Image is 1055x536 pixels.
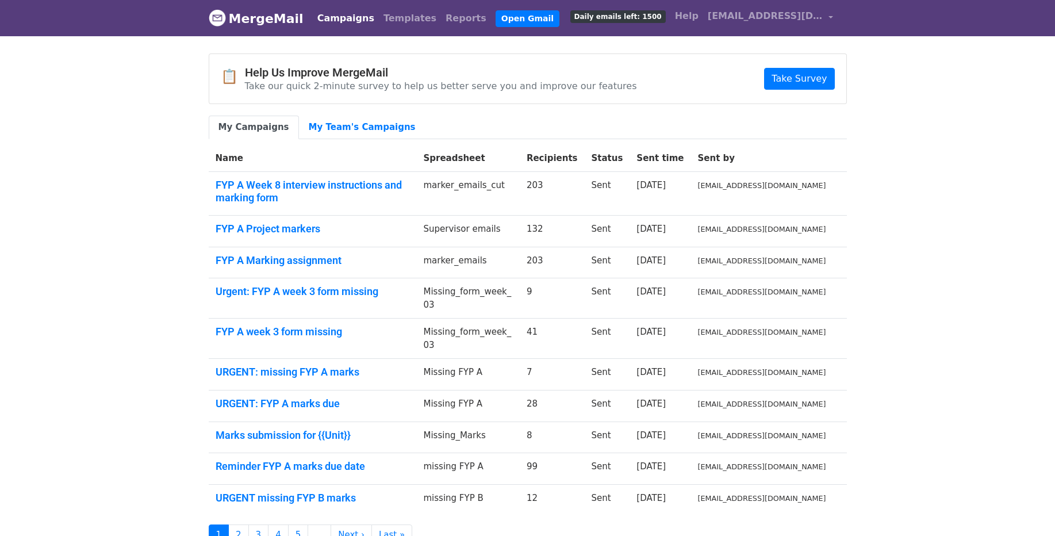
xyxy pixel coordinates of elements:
[209,116,299,139] a: My Campaigns
[520,453,585,485] td: 99
[670,5,703,28] a: Help
[520,216,585,247] td: 132
[209,9,226,26] img: MergeMail logo
[416,319,519,359] td: Missing_form_week_03
[636,461,666,472] a: [DATE]
[520,145,585,172] th: Recipients
[698,328,826,336] small: [EMAIL_ADDRESS][DOMAIN_NAME]
[584,216,630,247] td: Sent
[698,462,826,471] small: [EMAIL_ADDRESS][DOMAIN_NAME]
[584,359,630,390] td: Sent
[698,400,826,408] small: [EMAIL_ADDRESS][DOMAIN_NAME]
[630,145,690,172] th: Sent time
[584,390,630,422] td: Sent
[636,399,666,409] a: [DATE]
[698,181,826,190] small: [EMAIL_ADDRESS][DOMAIN_NAME]
[520,422,585,453] td: 8
[299,116,425,139] a: My Team's Campaigns
[584,172,630,216] td: Sent
[698,494,826,503] small: [EMAIL_ADDRESS][DOMAIN_NAME]
[584,247,630,278] td: Sent
[698,368,826,377] small: [EMAIL_ADDRESS][DOMAIN_NAME]
[216,429,410,442] a: Marks submission for {{Unit}}
[698,256,826,265] small: [EMAIL_ADDRESS][DOMAIN_NAME]
[570,10,666,23] span: Daily emails left: 1500
[209,145,417,172] th: Name
[520,359,585,390] td: 7
[416,484,519,515] td: missing FYP B
[703,5,838,32] a: [EMAIL_ADDRESS][DOMAIN_NAME]
[636,430,666,441] a: [DATE]
[209,6,304,30] a: MergeMail
[416,216,519,247] td: Supervisor emails
[245,80,637,92] p: Take our quick 2-minute survey to help us better serve you and improve our features
[216,460,410,473] a: Reminder FYP A marks due date
[216,492,410,504] a: URGENT missing FYP B marks
[636,255,666,266] a: [DATE]
[245,66,637,79] h4: Help Us Improve MergeMail
[416,453,519,485] td: missing FYP A
[584,319,630,359] td: Sent
[313,7,379,30] a: Campaigns
[379,7,441,30] a: Templates
[691,145,833,172] th: Sent by
[584,484,630,515] td: Sent
[698,431,826,440] small: [EMAIL_ADDRESS][DOMAIN_NAME]
[216,223,410,235] a: FYP A Project markers
[636,327,666,337] a: [DATE]
[636,286,666,297] a: [DATE]
[496,10,559,27] a: Open Gmail
[636,493,666,503] a: [DATE]
[708,9,823,23] span: [EMAIL_ADDRESS][DOMAIN_NAME]
[698,225,826,233] small: [EMAIL_ADDRESS][DOMAIN_NAME]
[584,278,630,319] td: Sent
[216,397,410,410] a: URGENT: FYP A marks due
[416,359,519,390] td: Missing FYP A
[636,367,666,377] a: [DATE]
[698,288,826,296] small: [EMAIL_ADDRESS][DOMAIN_NAME]
[416,390,519,422] td: Missing FYP A
[216,179,410,204] a: FYP A Week 8 interview instructions and marking form
[216,366,410,378] a: URGENT: missing FYP A marks
[764,68,834,90] a: Take Survey
[636,180,666,190] a: [DATE]
[584,453,630,485] td: Sent
[520,484,585,515] td: 12
[416,145,519,172] th: Spreadsheet
[416,172,519,216] td: marker_emails_cut
[584,422,630,453] td: Sent
[636,224,666,234] a: [DATE]
[216,254,410,267] a: FYP A Marking assignment
[566,5,670,28] a: Daily emails left: 1500
[520,247,585,278] td: 203
[441,7,491,30] a: Reports
[416,247,519,278] td: marker_emails
[416,422,519,453] td: Missing_Marks
[216,326,410,338] a: FYP A week 3 form missing
[520,172,585,216] td: 203
[520,278,585,319] td: 9
[520,319,585,359] td: 41
[216,285,410,298] a: Urgent: FYP A week 3 form missing
[520,390,585,422] td: 28
[998,481,1055,536] iframe: Chat Widget
[221,68,245,85] span: 📋
[416,278,519,319] td: Missing_form_week_03
[584,145,630,172] th: Status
